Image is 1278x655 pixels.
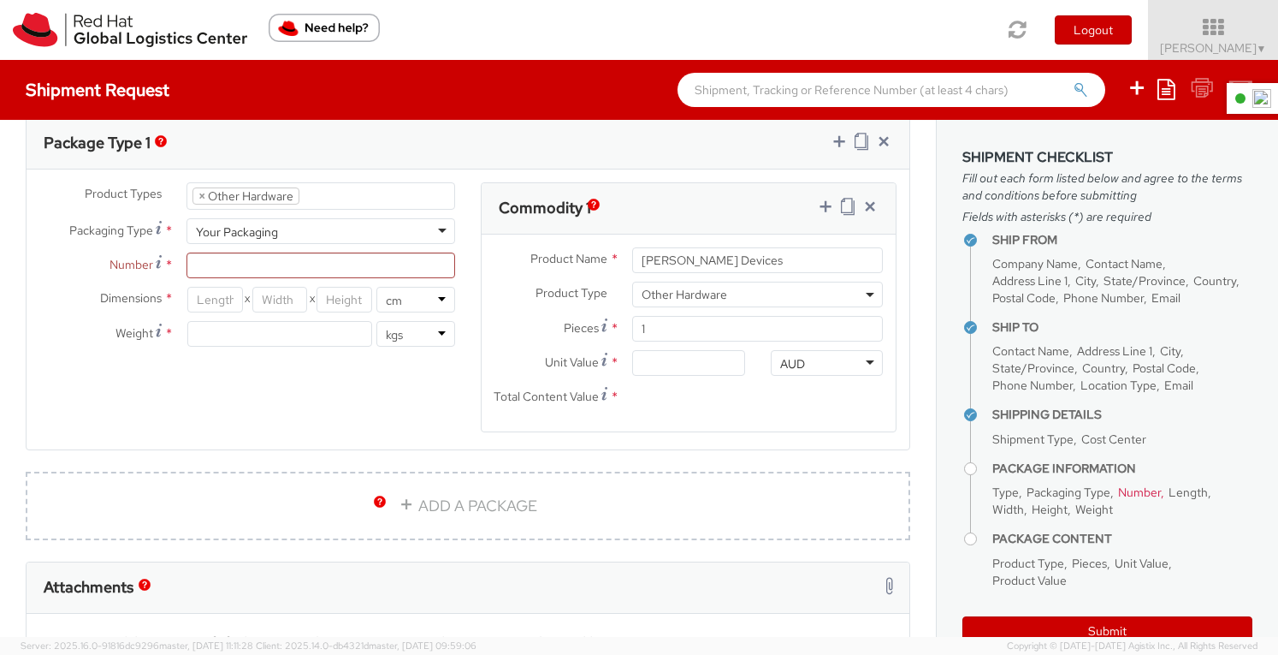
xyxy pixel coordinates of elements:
span: X [307,287,317,313]
span: Postal Code [992,290,1056,306]
input: Width [252,287,308,313]
span: Weight [115,325,153,341]
h4: Package Information [992,462,1252,475]
span: Total Content Value [494,389,599,404]
h4: Package Content [992,533,1252,545]
h3: Package Type 1 [44,134,151,152]
button: Need help? [269,14,380,42]
span: × [198,188,205,204]
span: Client: 2025.14.0-db4321d [256,640,476,652]
span: Packaging Type [1027,485,1110,500]
span: Other Hardware [632,282,883,307]
span: Unit Value [545,354,599,370]
span: Contact Name [992,343,1069,359]
span: Location Type [1080,378,1157,393]
span: ▼ [1257,42,1267,56]
span: Product Value [992,573,1067,588]
span: Other Hardware [642,287,873,302]
span: Postal Code [1133,360,1196,376]
span: Unit Value [1115,556,1169,571]
span: State/Province [992,360,1074,376]
input: Shipment, Tracking or Reference Number (at least 4 chars) [677,73,1105,107]
span: City [1160,343,1180,359]
span: Product Type [992,556,1064,571]
span: Email [1164,378,1193,393]
span: Cost Center [1081,432,1146,447]
span: Length [1169,485,1208,500]
span: City [1075,273,1096,289]
span: Contact Name [1086,256,1163,271]
h4: Shipment Request [26,80,169,99]
span: State/Province [1103,273,1186,289]
span: Phone Number [992,378,1073,393]
button: Logout [1055,15,1132,45]
span: Packaging Type [69,223,153,238]
span: Product Name [530,251,607,266]
span: master, [DATE] 11:11:28 [159,640,253,652]
span: Address Line 1 [992,273,1068,289]
span: Type [992,485,1019,500]
span: Height [1032,502,1068,517]
img: rh-logistics-00dfa346123c4ec078e1.svg [13,13,247,47]
h3: Commodity 1 [499,199,591,217]
span: Copyright © [DATE]-[DATE] Agistix Inc., All Rights Reserved [1007,640,1257,653]
span: Fill out each form listed below and agree to the terms and conditions before submitting [962,170,1252,204]
span: Dimensions [100,290,162,306]
span: [PERSON_NAME] [1160,40,1267,56]
h4: Ship From [992,234,1252,247]
span: Phone Number [1063,290,1144,306]
span: Product Types [85,186,162,201]
span: Shipment Type [992,432,1074,447]
span: Weight [1075,502,1113,517]
div: AUD [780,355,805,372]
span: Company Name [992,256,1078,271]
span: X [243,287,252,313]
h3: Shipment Checklist [962,150,1252,165]
a: ADD A PACKAGE [26,472,910,540]
span: Server: 2025.16.0-91816dc9296 [21,640,253,652]
span: master, [DATE] 09:59:06 [369,640,476,652]
span: Width [992,502,1024,517]
span: Number [1118,485,1161,500]
span: Country [1082,360,1125,376]
input: Height [317,287,372,313]
h4: Ship To [992,321,1252,334]
input: Length [187,287,243,313]
h4: Shipping Details [992,408,1252,421]
span: Product Type [535,285,607,301]
span: Pieces [1072,556,1107,571]
button: Submit [962,616,1252,646]
div: Your Packaging [196,223,278,241]
span: Fields with asterisks (*) are required [962,208,1252,225]
span: Country [1193,273,1236,289]
span: Address Line 1 [1077,343,1152,359]
li: Other Hardware [192,188,299,205]
span: Pieces [564,320,599,336]
span: Email [1151,290,1180,306]
span: Number [109,257,153,272]
h3: Attachments [44,579,133,596]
